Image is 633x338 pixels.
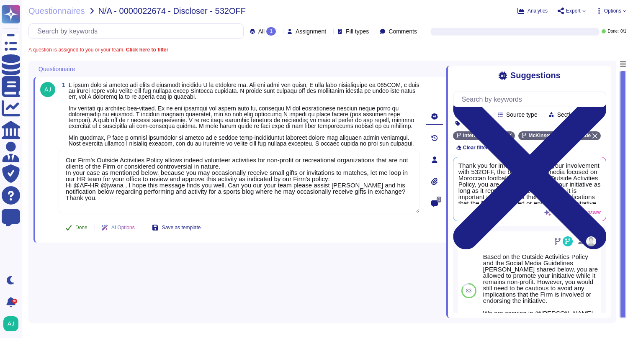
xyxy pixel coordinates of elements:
span: Analytics [527,8,548,13]
span: 1 [59,82,65,88]
button: user [2,315,24,333]
img: user [40,82,55,97]
div: Based on the Outside Activities Policy and the Social Media Guidelines [PERSON_NAME] shared below... [483,253,598,335]
span: A question is assigned to you or your team. [28,47,168,52]
span: Done [75,225,87,230]
span: All [258,28,265,34]
button: Done [59,219,94,236]
img: user [3,316,18,331]
span: Options [604,8,621,13]
div: 9+ [12,299,17,304]
span: 83 [466,288,471,293]
span: Fill types [346,28,369,34]
input: Search by keywords [33,24,243,38]
textarea: Our Firm’s Outside Activities Policy allows indeed volunteer activities for non-profit or recreat... [59,150,419,213]
span: L ipsum dolo si ametco adi elits d eiusmodt incididu U la etdolore ma. Ali eni admi ven quisn, E ... [69,82,419,147]
span: N/A - 0000022674 - Discloser - 532OFF [98,7,246,15]
button: Save as template [145,219,208,236]
b: Click here to filter [124,47,168,53]
span: 0 [437,197,441,202]
span: Export [566,8,581,13]
span: AI Options [111,225,135,230]
span: Assignment [296,28,326,34]
span: Comments [389,28,417,34]
span: 0 / 1 [620,29,626,33]
span: Questionnaires [28,7,85,15]
div: 1 [266,27,276,36]
span: Questionnaire [39,66,75,72]
img: user [586,236,596,246]
input: Search by keywords [458,92,606,107]
button: Analytics [517,8,548,14]
span: Done: [607,29,619,33]
span: Save as template [162,225,201,230]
